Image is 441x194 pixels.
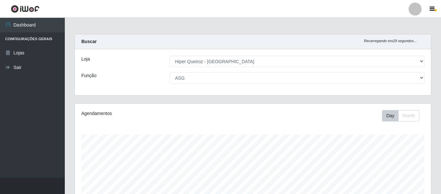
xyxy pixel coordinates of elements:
[81,39,97,44] strong: Buscar
[11,5,40,13] img: CoreUI Logo
[398,110,419,121] button: Month
[382,110,424,121] div: Toolbar with button groups
[81,56,90,63] label: Loja
[382,110,399,121] button: Day
[81,72,97,79] label: Função
[382,110,419,121] div: First group
[81,110,219,117] div: Agendamentos
[364,39,417,43] i: Recarregando em 29 segundos...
